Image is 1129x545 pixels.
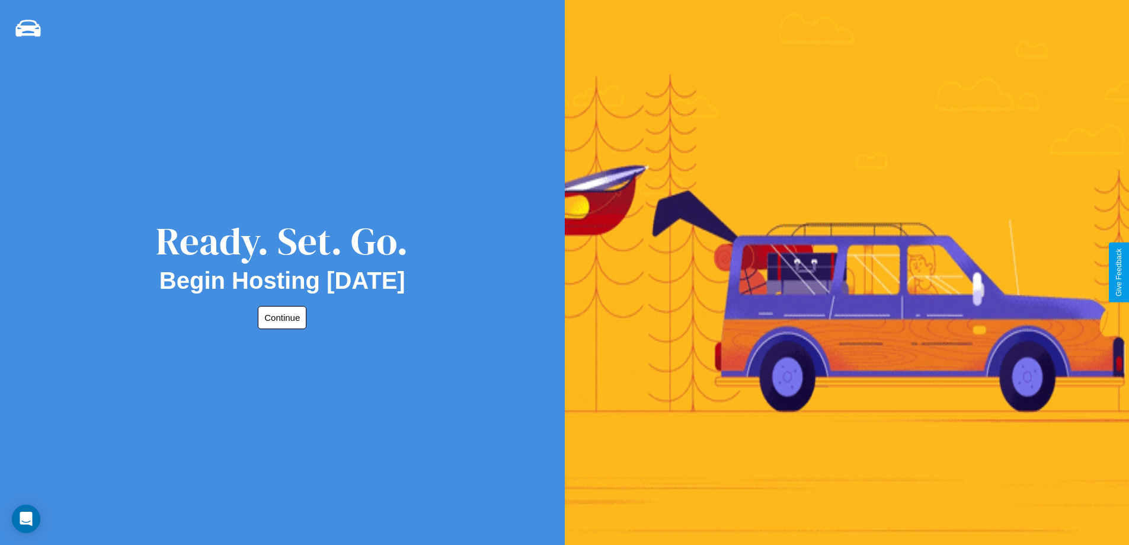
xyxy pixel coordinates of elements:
button: Continue [258,306,306,329]
div: Ready. Set. Go. [156,215,408,267]
div: Give Feedback [1115,248,1123,297]
h2: Begin Hosting [DATE] [159,267,405,294]
div: Open Intercom Messenger [12,505,40,533]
